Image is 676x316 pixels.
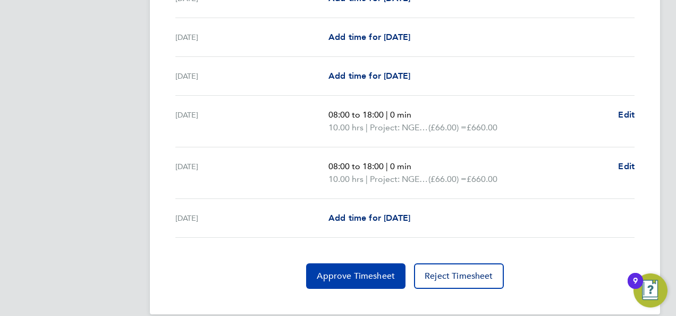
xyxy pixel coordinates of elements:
[618,109,635,121] a: Edit
[175,212,328,224] div: [DATE]
[328,174,364,184] span: 10.00 hrs
[328,213,410,223] span: Add time for [DATE]
[328,71,410,81] span: Add time for [DATE]
[618,161,635,171] span: Edit
[618,110,635,120] span: Edit
[428,174,467,184] span: (£66.00) =
[317,271,395,281] span: Approve Timesheet
[328,161,384,171] span: 08:00 to 18:00
[370,121,428,134] span: Project: NGEW RTCP0008 PCM - [GEOGRAPHIC_DATA] Gataway
[306,263,405,289] button: Approve Timesheet
[390,110,411,120] span: 0 min
[328,212,410,224] a: Add time for [DATE]
[175,31,328,44] div: [DATE]
[175,160,328,186] div: [DATE]
[618,160,635,173] a: Edit
[328,32,410,42] span: Add time for [DATE]
[390,161,411,171] span: 0 min
[428,122,467,132] span: (£66.00) =
[366,122,368,132] span: |
[366,174,368,184] span: |
[386,110,388,120] span: |
[633,273,667,307] button: Open Resource Center, 9 new notifications
[633,281,638,295] div: 9
[467,122,497,132] span: £660.00
[175,70,328,82] div: [DATE]
[425,271,493,281] span: Reject Timesheet
[386,161,388,171] span: |
[414,263,504,289] button: Reject Timesheet
[328,70,410,82] a: Add time for [DATE]
[328,31,410,44] a: Add time for [DATE]
[175,109,328,134] div: [DATE]
[370,173,428,186] span: Project: NGEW RTCP0008 PCM - [GEOGRAPHIC_DATA] Gataway
[328,110,384,120] span: 08:00 to 18:00
[328,122,364,132] span: 10.00 hrs
[467,174,497,184] span: £660.00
